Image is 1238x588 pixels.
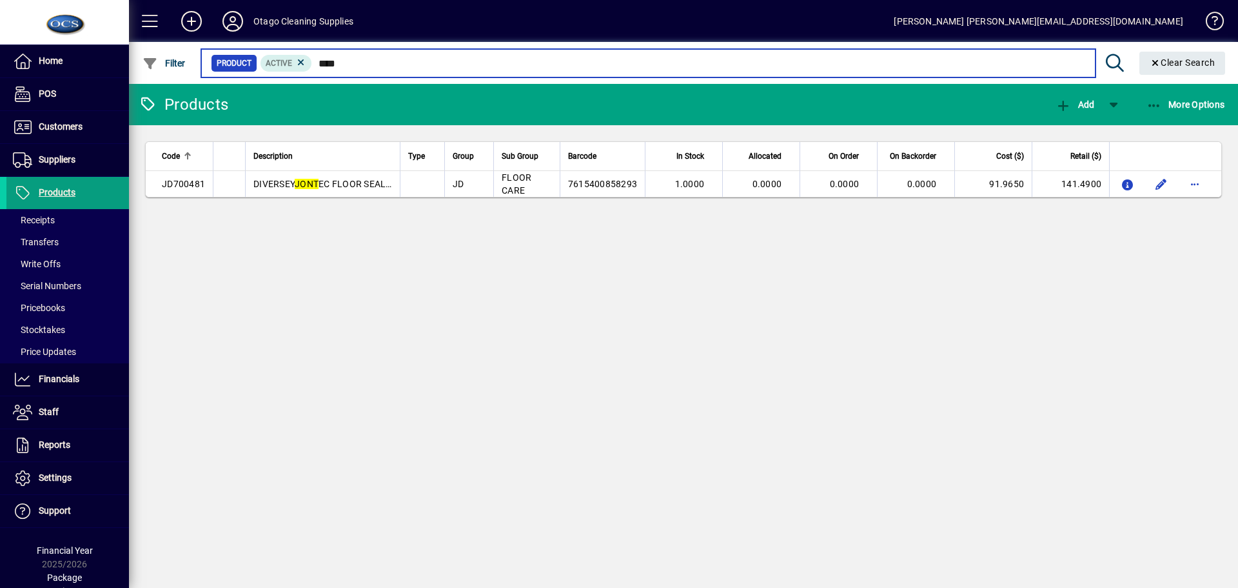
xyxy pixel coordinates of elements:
span: 0.0000 [830,179,860,189]
div: Allocated [731,149,793,163]
div: Description [253,149,392,163]
div: Otago Cleaning Supplies [253,11,353,32]
span: Transfers [13,237,59,247]
span: JD700481 [162,179,205,189]
span: Type [408,149,425,163]
a: Stocktakes [6,319,129,341]
a: Support [6,495,129,527]
span: Receipts [13,215,55,225]
span: 0.0000 [752,179,782,189]
span: Group [453,149,474,163]
div: [PERSON_NAME] [PERSON_NAME][EMAIL_ADDRESS][DOMAIN_NAME] [894,11,1183,32]
span: Sub Group [502,149,538,163]
div: Sub Group [502,149,552,163]
a: Staff [6,396,129,429]
button: Edit [1151,174,1172,194]
span: On Backorder [890,149,936,163]
div: Barcode [568,149,637,163]
span: More Options [1146,99,1225,110]
button: Add [1052,93,1097,116]
a: Receipts [6,209,129,231]
div: On Order [808,149,870,163]
span: DIVERSEY EC FLOOR SEAL & CARE [253,179,419,189]
span: Cost ($) [996,149,1024,163]
a: Customers [6,111,129,143]
a: POS [6,78,129,110]
a: Price Updates [6,341,129,363]
a: Transfers [6,231,129,253]
div: Products [139,94,228,115]
span: Product [217,57,251,70]
span: Customers [39,121,83,132]
span: Reports [39,440,70,450]
span: In Stock [676,149,704,163]
a: Serial Numbers [6,275,129,297]
td: 91.9650 [954,171,1032,197]
span: 0.0000 [907,179,937,189]
a: Home [6,45,129,77]
span: Financial Year [37,545,93,556]
a: Settings [6,462,129,494]
span: Price Updates [13,347,76,357]
span: Retail ($) [1070,149,1101,163]
a: Write Offs [6,253,129,275]
mat-chip: Activation Status: Active [260,55,312,72]
span: Write Offs [13,259,61,269]
span: POS [39,88,56,99]
span: Suppliers [39,154,75,165]
span: Add [1056,99,1094,110]
button: More Options [1143,93,1228,116]
span: 7615400858293 [568,179,637,189]
span: Home [39,56,63,66]
span: FLOOR CARE [502,172,531,196]
button: More options [1184,174,1205,194]
span: Code [162,149,180,163]
button: Profile [212,10,253,33]
span: JD [453,179,464,189]
span: Allocated [749,149,781,163]
span: Active [266,59,292,68]
span: Clear Search [1150,57,1215,68]
a: Reports [6,429,129,461]
span: Financials [39,374,79,384]
span: Products [39,187,75,198]
div: Type [408,149,437,163]
span: Description [253,149,293,163]
a: Suppliers [6,144,129,176]
div: Code [162,149,205,163]
span: Settings [39,472,72,483]
span: Barcode [568,149,596,163]
a: Financials [6,363,129,396]
span: Support [39,505,71,516]
span: Serial Numbers [13,281,81,291]
span: Filter [142,58,186,68]
span: 1.0000 [675,179,705,189]
div: In Stock [653,149,716,163]
div: Group [453,149,486,163]
span: Pricebooks [13,303,65,313]
div: On Backorder [885,149,948,163]
em: JONT [295,179,319,189]
span: Stocktakes [13,325,65,335]
a: Pricebooks [6,297,129,319]
a: Knowledge Base [1196,3,1222,45]
span: Staff [39,407,59,417]
button: Add [171,10,212,33]
span: Package [47,573,82,583]
button: Filter [139,52,189,75]
span: On Order [829,149,859,163]
button: Clear [1139,52,1226,75]
td: 141.4900 [1032,171,1109,197]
